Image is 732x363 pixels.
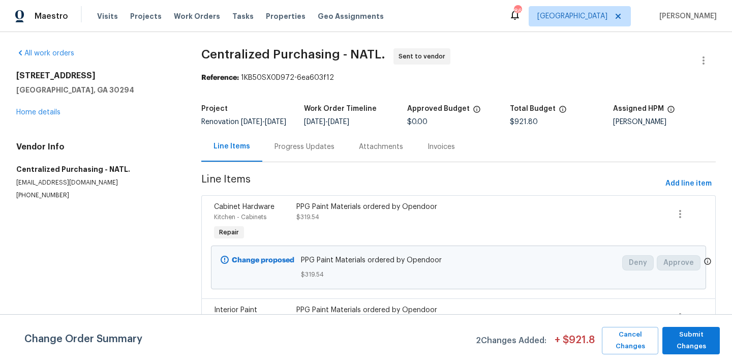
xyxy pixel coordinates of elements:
span: Interior Paint [214,307,257,314]
span: Work Orders [174,11,220,21]
h2: [STREET_ADDRESS] [16,71,177,81]
span: [DATE] [265,118,286,126]
span: Projects [130,11,162,21]
span: Kitchen - Cabinets [214,214,266,220]
span: Cancel Changes [607,329,653,352]
div: Progress Updates [274,142,334,152]
p: [PHONE_NUMBER] [16,191,177,200]
span: The hpm assigned to this work order. [667,105,675,118]
span: The total cost of line items that have been approved by both Opendoor and the Trade Partner. This... [473,105,481,118]
div: 1KB50SX0D972-6ea603f12 [201,73,716,83]
p: [EMAIL_ADDRESS][DOMAIN_NAME] [16,178,177,187]
span: Geo Assignments [318,11,384,21]
span: [GEOGRAPHIC_DATA] [537,11,607,21]
b: Change proposed [232,257,294,264]
h5: Assigned HPM [613,105,664,112]
span: [DATE] [328,118,349,126]
span: + $ 921.8 [555,335,595,354]
span: Change Order Summary [24,327,142,354]
span: Visits [97,11,118,21]
span: $0.00 [407,118,428,126]
span: Cabinet Hardware [214,203,274,210]
h5: Total Budget [510,105,556,112]
button: Cancel Changes [602,327,658,354]
span: [PERSON_NAME] [655,11,717,21]
span: Maestro [35,11,68,21]
div: Attachments [359,142,403,152]
span: Tasks [232,13,254,20]
span: Properties [266,11,306,21]
div: PPG Paint Materials ordered by Opendoor [296,305,497,315]
span: - [304,118,349,126]
a: All work orders [16,50,74,57]
b: Reference: [201,74,239,81]
span: Line Items [201,174,661,193]
h5: Centralized Purchasing - NATL. [16,164,177,174]
div: Invoices [428,142,455,152]
h5: Project [201,105,228,112]
span: [DATE] [304,118,325,126]
span: - [241,118,286,126]
span: $319.54 [296,214,319,220]
button: Add line item [661,174,716,193]
h4: Vendor Info [16,142,177,152]
button: Deny [622,255,654,270]
span: Only a market manager or an area construction manager can approve [704,257,712,268]
div: 86 [514,6,521,16]
h5: Work Order Timeline [304,105,377,112]
span: PPG Paint Materials ordered by Opendoor [301,255,616,265]
h5: [GEOGRAPHIC_DATA], GA 30294 [16,85,177,95]
span: $921.80 [510,118,538,126]
span: Centralized Purchasing - NATL. [201,48,385,60]
span: Renovation [201,118,286,126]
span: The total cost of line items that have been proposed by Opendoor. This sum includes line items th... [559,105,567,118]
button: Approve [657,255,700,270]
h5: Approved Budget [407,105,470,112]
span: [DATE] [241,118,262,126]
a: Home details [16,109,60,116]
div: Line Items [213,141,250,152]
span: Repair [215,227,243,237]
div: PPG Paint Materials ordered by Opendoor [296,202,497,212]
span: Sent to vendor [399,51,449,62]
span: $319.54 [301,269,616,280]
span: 2 Changes Added: [476,331,546,354]
span: Add line item [665,177,712,190]
span: Submit Changes [667,329,715,352]
button: Submit Changes [662,327,720,354]
div: [PERSON_NAME] [613,118,716,126]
